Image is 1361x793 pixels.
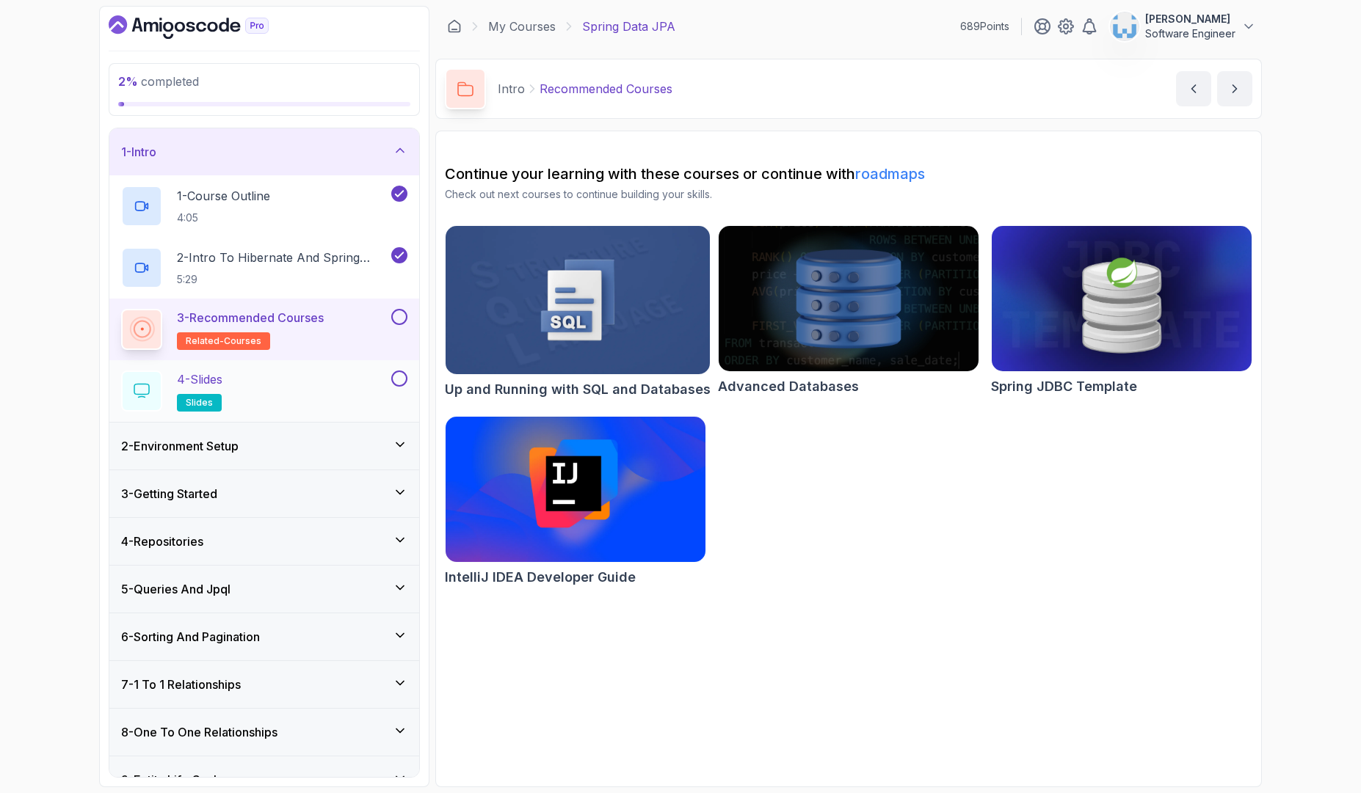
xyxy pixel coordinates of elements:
[446,417,705,562] img: IntelliJ IDEA Developer Guide card
[960,19,1009,34] p: 689 Points
[121,628,260,646] h3: 6 - Sorting And Pagination
[121,309,407,350] button: 3-Recommended Coursesrelated-courses
[991,376,1137,397] h2: Spring JDBC Template
[109,661,419,708] button: 7-1 To 1 Relationships
[186,335,261,347] span: related-courses
[121,437,239,455] h3: 2 - Environment Setup
[177,187,270,205] p: 1 - Course Outline
[855,165,925,183] a: roadmaps
[121,370,407,412] button: 4-Slidesslides
[1176,71,1211,106] button: previous content
[109,566,419,613] button: 5-Queries And Jpql
[109,423,419,469] button: 2-Environment Setup
[540,80,672,98] p: Recommended Courses
[186,397,213,409] span: slides
[121,247,407,288] button: 2-Intro To Hibernate And Spring Data Jpa5:29
[121,143,156,161] h3: 1 - Intro
[446,226,710,374] img: Up and Running with SQL and Databases card
[121,676,241,693] h3: 7 - 1 To 1 Relationships
[1217,71,1252,106] button: next content
[718,376,859,397] h2: Advanced Databases
[718,225,979,397] a: Advanced Databases cardAdvanced Databases
[177,309,324,326] p: 3 - Recommended Courses
[447,19,462,34] a: Dashboard
[177,370,222,388] p: 4 - Slides
[121,485,217,503] h3: 3 - Getting Started
[109,518,419,565] button: 4-Repositories
[498,80,525,98] p: Intro
[992,226,1252,371] img: Spring JDBC Template card
[177,272,388,287] p: 5:29
[109,613,419,660] button: 6-Sorting And Pagination
[121,533,203,550] h3: 4 - Repositories
[1145,12,1235,26] p: [PERSON_NAME]
[445,225,711,400] a: Up and Running with SQL and Databases cardUp and Running with SQL and Databases
[1145,26,1235,41] p: Software Engineer
[445,567,636,588] h2: IntelliJ IDEA Developer Guide
[121,723,277,741] h3: 8 - One To One Relationships
[445,187,1252,202] p: Check out next courses to continue building your skills.
[445,379,711,400] h2: Up and Running with SQL and Databases
[719,226,979,371] img: Advanced Databases card
[118,74,138,89] span: 2 %
[1111,12,1139,40] img: user profile image
[121,580,231,598] h3: 5 - Queries And Jpql
[1110,12,1256,41] button: user profile image[PERSON_NAME]Software Engineer
[177,211,270,225] p: 4:05
[109,128,419,175] button: 1-Intro
[177,249,388,266] p: 2 - Intro To Hibernate And Spring Data Jpa
[488,18,556,35] a: My Courses
[109,15,302,39] a: Dashboard
[991,225,1252,397] a: Spring JDBC Template cardSpring JDBC Template
[118,74,199,89] span: completed
[445,416,706,588] a: IntelliJ IDEA Developer Guide cardIntelliJ IDEA Developer Guide
[121,771,224,789] h3: 9 - Entity Life Cycle
[582,18,675,35] p: Spring Data JPA
[121,186,407,227] button: 1-Course Outline4:05
[445,164,1252,184] h2: Continue your learning with these courses or continue with
[109,470,419,517] button: 3-Getting Started
[109,709,419,756] button: 8-One To One Relationships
